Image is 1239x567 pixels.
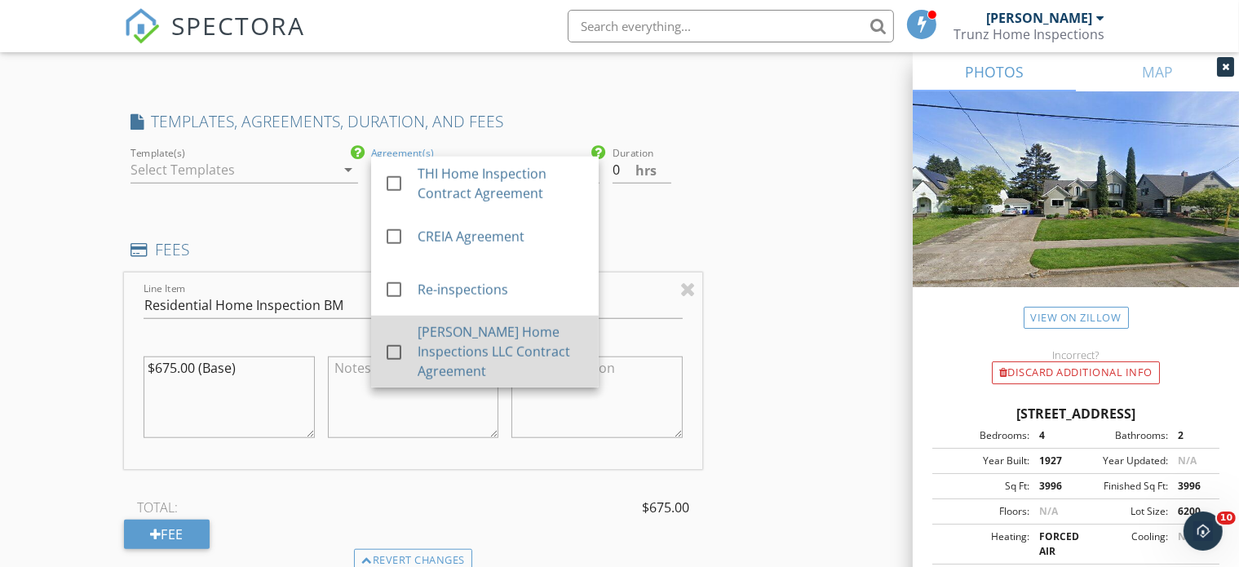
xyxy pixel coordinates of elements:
[986,10,1092,26] div: [PERSON_NAME]
[1168,428,1215,443] div: 2
[418,164,586,203] div: THI Home Inspection Contract Agreement
[1178,454,1197,467] span: N/A
[171,8,305,42] span: SPECTORA
[339,160,358,179] i: arrow_drop_down
[913,348,1239,361] div: Incorrect?
[568,10,894,42] input: Search everything...
[124,22,305,56] a: SPECTORA
[1029,428,1076,443] div: 4
[1076,428,1168,443] div: Bathrooms:
[954,26,1104,42] div: Trunz Home Inspections
[1076,454,1168,468] div: Year Updated:
[1184,512,1223,551] iframe: Intercom live chat
[937,454,1029,468] div: Year Built:
[937,428,1029,443] div: Bedrooms:
[1076,529,1168,559] div: Cooling:
[418,227,586,246] div: CREIA Agreement
[913,52,1076,91] a: PHOTOS
[635,164,657,177] span: hrs
[418,280,586,299] div: Re-inspections
[1039,504,1058,518] span: N/A
[124,8,160,44] img: The Best Home Inspection Software - Spectora
[937,504,1029,519] div: Floors:
[1029,529,1076,559] div: FORCED AIR
[1076,479,1168,494] div: Finished Sq Ft:
[613,157,671,184] input: 0.0
[124,520,210,549] div: Fee
[1168,504,1215,519] div: 6200
[992,361,1160,384] div: Discard Additional info
[1076,504,1168,519] div: Lot Size:
[131,239,696,260] h4: FEES
[1029,479,1076,494] div: 3996
[1217,512,1236,525] span: 10
[131,111,696,132] h4: TEMPLATES, AGREEMENTS, DURATION, AND FEES
[1024,307,1129,329] a: View on Zillow
[937,479,1029,494] div: Sq Ft:
[1029,454,1076,468] div: 1927
[932,404,1219,423] div: [STREET_ADDRESS]
[1168,479,1215,494] div: 3996
[418,322,586,381] div: [PERSON_NAME] Home Inspections LLC Contract Agreement
[580,160,600,179] i: arrow_drop_down
[1076,52,1239,91] a: MAP
[937,529,1029,559] div: Heating:
[1178,529,1197,543] span: N/A
[137,498,178,517] span: TOTAL:
[642,498,689,517] span: $675.00
[913,91,1239,326] img: streetview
